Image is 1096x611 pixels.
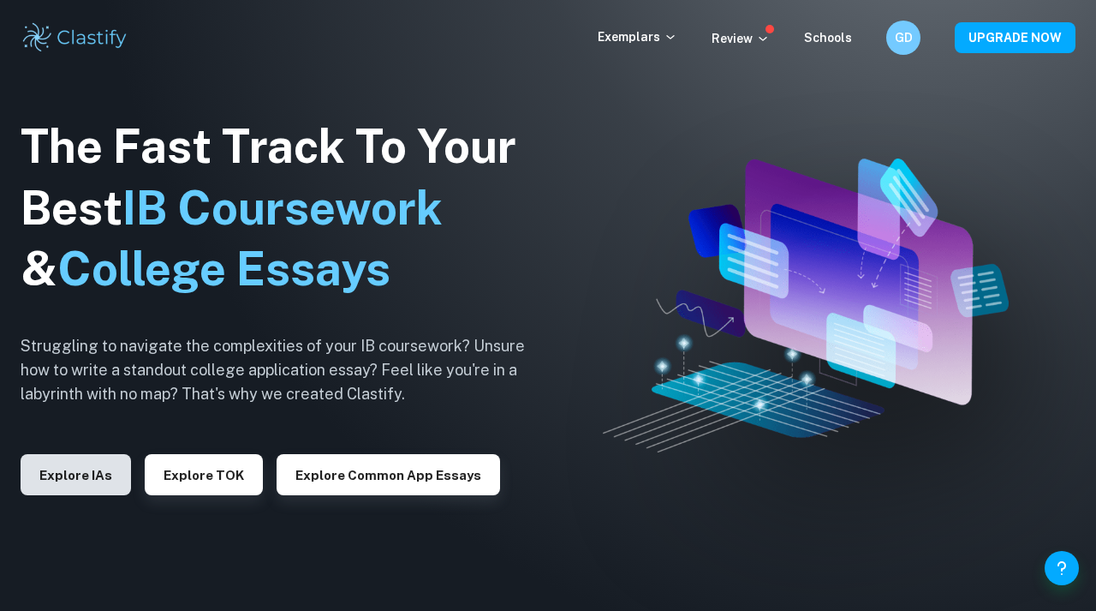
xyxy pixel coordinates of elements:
img: Clastify logo [21,21,129,55]
button: Explore TOK [145,454,263,495]
button: Help and Feedback [1045,551,1079,585]
button: Explore Common App essays [277,454,500,495]
h6: Struggling to navigate the complexities of your IB coursework? Unsure how to write a standout col... [21,334,551,406]
a: Explore Common App essays [277,466,500,482]
h6: GD [894,28,914,47]
p: Review [712,29,770,48]
a: Explore TOK [145,466,263,482]
p: Exemplars [598,27,677,46]
button: UPGRADE NOW [955,22,1075,53]
button: GD [886,21,920,55]
span: College Essays [57,242,390,296]
h1: The Fast Track To Your Best & [21,116,551,301]
a: Schools [804,31,852,45]
a: Explore IAs [21,466,131,482]
img: Clastify hero [603,159,1008,452]
span: IB Coursework [122,181,443,235]
button: Explore IAs [21,454,131,495]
